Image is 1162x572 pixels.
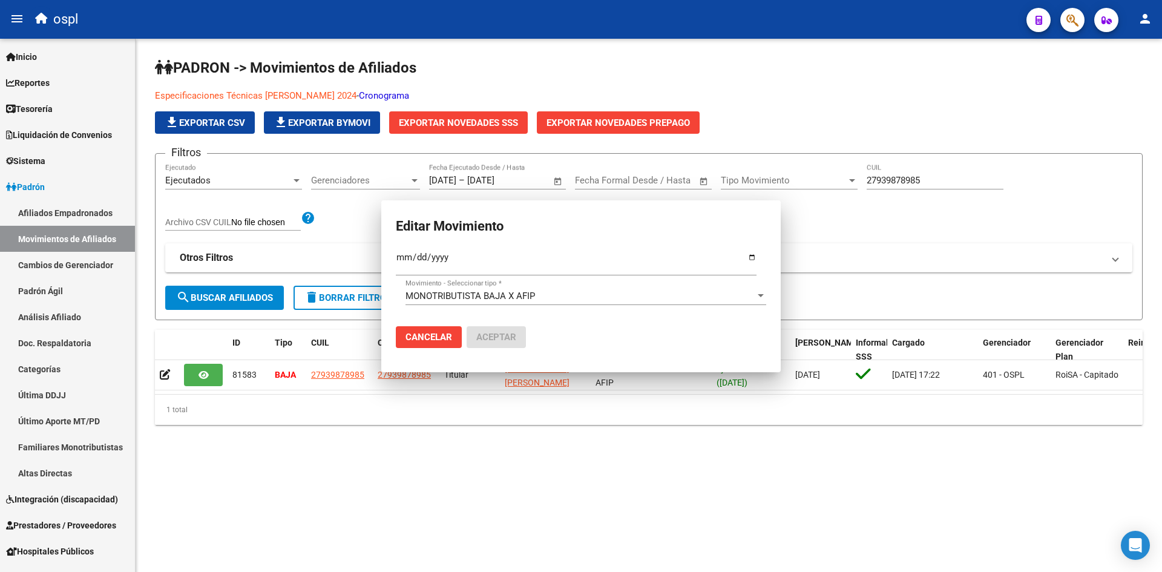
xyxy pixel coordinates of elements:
strong: Otros Filtros [180,251,233,265]
div: 1 total [155,395,1143,425]
mat-icon: help [301,211,315,225]
mat-icon: person [1138,12,1152,26]
mat-icon: delete [304,290,319,304]
mat-icon: search [176,290,191,304]
button: Open calendar [697,174,711,188]
mat-icon: file_download [274,115,288,130]
span: Cancelar [405,332,452,343]
span: [PERSON_NAME] [PERSON_NAME] [PERSON_NAME] [505,364,570,401]
button: Open calendar [551,174,565,188]
mat-icon: file_download [165,115,179,130]
span: ospl [53,6,78,33]
span: PADRON -> Movimientos de Afiliados [155,59,416,76]
span: Gerenciador Plan [1055,338,1103,361]
span: Sistema [6,154,45,168]
input: Fecha inicio [429,175,456,186]
span: 27939878985 [378,370,431,380]
a: Especificaciones Técnicas [PERSON_NAME] 2024 [155,90,356,101]
mat-icon: menu [10,12,24,26]
span: Liquidación de Convenios [6,128,112,142]
h3: Filtros [165,144,207,161]
span: Buscar Afiliados [176,292,273,303]
button: Cancelar [396,326,462,348]
span: CUIL Titular [378,338,424,347]
span: Gerenciador [983,338,1031,347]
span: [DATE] [795,370,820,380]
span: Gerenciadores [311,175,409,186]
input: Fecha fin [467,175,526,186]
span: CUIL [311,338,329,347]
span: Integración (discapacidad) [6,493,118,506]
span: Prestadores / Proveedores [6,519,116,532]
span: Tesorería [6,102,53,116]
span: Inicio [6,50,37,64]
input: Seleccionar Archivo [231,217,301,228]
datatable-header-cell: ID [228,330,270,370]
span: Archivo CSV CUIL [165,217,231,227]
a: Cronograma [359,90,409,101]
datatable-header-cell: Gerenciador [978,330,1051,370]
datatable-header-cell: Cargado [887,330,978,370]
span: Exportar CSV [165,117,245,128]
span: [DATE] 17:22 [892,370,940,380]
span: Exportar Novedades Prepago [547,117,690,128]
span: ID [232,338,240,347]
strong: BAJA [275,370,296,380]
span: 27939878985 [311,370,364,380]
datatable-header-cell: Gerenciador Plan [1051,330,1123,370]
span: Informable SSS [856,338,898,361]
span: Tipo [275,338,292,347]
span: Ejecutados [165,175,211,186]
div: Open Intercom Messenger [1121,531,1150,560]
span: 401 - OSPL [983,370,1025,380]
span: – [459,175,465,186]
p: - [155,89,963,102]
datatable-header-cell: CUIL [306,330,373,370]
datatable-header-cell: Informable SSS [851,330,887,370]
datatable-header-cell: CUIL Titular [373,330,439,370]
datatable-header-cell: Fecha Formal [790,330,851,370]
span: Cargado [892,338,925,347]
datatable-header-cell: Tipo [270,330,306,370]
span: RoiSA - Capitado [1055,370,1118,380]
span: Tipo Movimiento [721,175,847,186]
span: Padrón [6,180,45,194]
span: Exportar Bymovi [274,117,370,128]
span: MONOTRIBUTISTA BAJA X AFIP [405,291,535,301]
input: Fecha inicio [575,175,624,186]
span: Borrar Filtros [304,292,392,303]
input: Fecha fin [635,175,694,186]
span: Titular [444,370,468,380]
span: Reportes [6,76,50,90]
span: [PERSON_NAME] [795,338,861,347]
button: Aceptar [467,326,526,348]
span: 81583 [232,370,257,380]
h2: Editar Movimiento [396,215,766,238]
span: Exportar Novedades SSS [399,117,518,128]
span: Hospitales Públicos [6,545,94,558]
span: Aceptar [476,332,516,343]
